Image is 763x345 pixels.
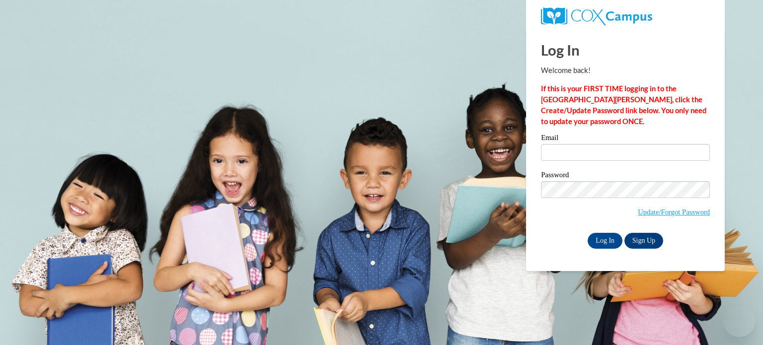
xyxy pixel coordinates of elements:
[624,233,663,249] a: Sign Up
[541,7,710,25] a: COX Campus
[723,305,755,337] iframe: Button to launch messaging window
[541,65,710,76] p: Welcome back!
[588,233,622,249] input: Log In
[541,84,706,126] strong: If this is your FIRST TIME logging in to the [GEOGRAPHIC_DATA][PERSON_NAME], click the Create/Upd...
[541,40,710,60] h1: Log In
[541,171,710,181] label: Password
[541,7,652,25] img: COX Campus
[638,208,710,216] a: Update/Forgot Password
[541,134,710,144] label: Email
